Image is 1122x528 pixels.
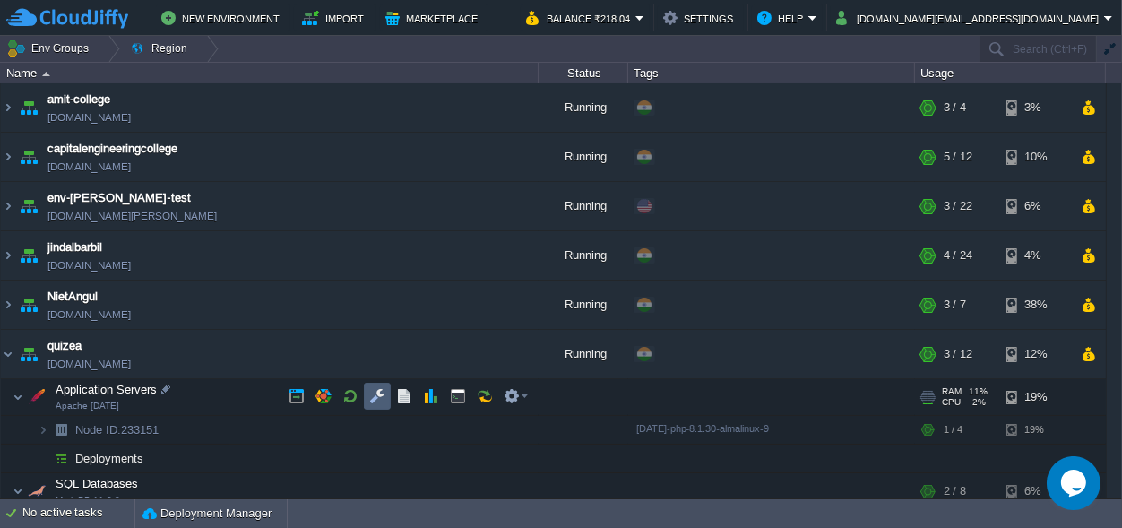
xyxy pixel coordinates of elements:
a: quizea [47,337,82,355]
div: 19% [1006,416,1065,444]
a: [DOMAIN_NAME] [47,355,131,373]
span: 233151 [73,422,161,437]
div: Status [539,63,627,83]
div: 4% [1006,231,1065,280]
button: Deployment Manager [142,505,272,523]
div: 2 / 8 [944,473,966,509]
a: Node ID:233151 [73,422,161,437]
a: env-[PERSON_NAME]-test [47,189,191,207]
a: Deployments [73,451,146,466]
img: CloudJiffy [6,7,128,30]
a: [DOMAIN_NAME][PERSON_NAME] [47,207,217,225]
button: Marketplace [385,7,483,29]
a: SQL DatabasesMariaDB 11.8.2 [54,477,141,490]
img: AMDAwAAAACH5BAEAAAAALAAAAAABAAEAAAICRAEAOw== [1,330,15,378]
span: SQL Databases [54,476,141,491]
span: MariaDB 11.8.2 [56,495,120,506]
span: Node ID: [75,423,121,437]
img: AMDAwAAAACH5BAEAAAAALAAAAAABAAEAAAICRAEAOw== [1,83,15,132]
div: Running [539,182,628,230]
a: [DOMAIN_NAME] [47,256,131,274]
a: [DOMAIN_NAME] [47,306,131,324]
span: 2% [968,397,986,408]
img: AMDAwAAAACH5BAEAAAAALAAAAAABAAEAAAICRAEAOw== [16,133,41,181]
div: 3 / 22 [944,182,972,230]
div: 5 / 12 [944,133,972,181]
img: AMDAwAAAACH5BAEAAAAALAAAAAABAAEAAAICRAEAOw== [1,281,15,329]
button: Env Groups [6,36,95,61]
a: Application ServersApache [DATE] [54,383,160,396]
span: [DATE]-php-8.1.30-almalinux-9 [636,423,769,434]
img: AMDAwAAAACH5BAEAAAAALAAAAAABAAEAAAICRAEAOw== [38,445,48,472]
div: 3 / 7 [944,281,966,329]
div: 10% [1006,133,1065,181]
div: Tags [629,63,914,83]
img: AMDAwAAAACH5BAEAAAAALAAAAAABAAEAAAICRAEAOw== [24,473,49,509]
div: 19% [1006,379,1065,415]
div: 38% [1006,281,1065,329]
div: 6% [1006,182,1065,230]
button: Region [130,36,194,61]
a: [DOMAIN_NAME] [47,158,131,176]
img: AMDAwAAAACH5BAEAAAAALAAAAAABAAEAAAICRAEAOw== [1,182,15,230]
span: CPU [942,397,961,408]
div: Running [539,281,628,329]
a: NietAngul [47,288,98,306]
img: AMDAwAAAACH5BAEAAAAALAAAAAABAAEAAAICRAEAOw== [48,445,73,472]
div: 1 / 4 [944,416,962,444]
div: No active tasks [22,499,134,528]
div: 4 / 24 [944,231,972,280]
img: AMDAwAAAACH5BAEAAAAALAAAAAABAAEAAAICRAEAOw== [13,473,23,509]
iframe: chat widget [1047,456,1104,510]
div: 3% [1006,83,1065,132]
a: amit-college [47,91,110,108]
img: AMDAwAAAACH5BAEAAAAALAAAAAABAAEAAAICRAEAOw== [1,231,15,280]
div: Name [2,63,538,83]
div: Running [539,83,628,132]
button: [DOMAIN_NAME][EMAIL_ADDRESS][DOMAIN_NAME] [836,7,1104,29]
div: Running [539,231,628,280]
img: AMDAwAAAACH5BAEAAAAALAAAAAABAAEAAAICRAEAOw== [38,416,48,444]
img: AMDAwAAAACH5BAEAAAAALAAAAAABAAEAAAICRAEAOw== [48,416,73,444]
img: AMDAwAAAACH5BAEAAAAALAAAAAABAAEAAAICRAEAOw== [1,133,15,181]
span: 11% [969,386,988,397]
img: AMDAwAAAACH5BAEAAAAALAAAAAABAAEAAAICRAEAOw== [16,281,41,329]
a: capitalengineeringcollege [47,140,177,158]
div: Usage [916,63,1105,83]
span: Apache [DATE] [56,401,119,411]
div: Running [539,133,628,181]
button: Import [302,7,369,29]
button: Settings [663,7,738,29]
img: AMDAwAAAACH5BAEAAAAALAAAAAABAAEAAAICRAEAOw== [16,83,41,132]
span: RAM [942,386,962,397]
div: 3 / 12 [944,330,972,378]
span: Application Servers [54,382,160,397]
div: 3 / 4 [944,83,966,132]
img: AMDAwAAAACH5BAEAAAAALAAAAAABAAEAAAICRAEAOw== [13,379,23,415]
img: AMDAwAAAACH5BAEAAAAALAAAAAABAAEAAAICRAEAOw== [42,72,50,76]
div: Running [539,330,628,378]
button: Help [757,7,808,29]
img: AMDAwAAAACH5BAEAAAAALAAAAAABAAEAAAICRAEAOw== [16,182,41,230]
a: jindalbarbil [47,238,102,256]
button: Balance ₹218.04 [526,7,635,29]
button: New Environment [161,7,285,29]
img: AMDAwAAAACH5BAEAAAAALAAAAAABAAEAAAICRAEAOw== [24,379,49,415]
a: [DOMAIN_NAME] [47,108,131,126]
img: AMDAwAAAACH5BAEAAAAALAAAAAABAAEAAAICRAEAOw== [16,231,41,280]
div: 6% [1006,473,1065,509]
img: AMDAwAAAACH5BAEAAAAALAAAAAABAAEAAAICRAEAOw== [16,330,41,378]
div: 12% [1006,330,1065,378]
